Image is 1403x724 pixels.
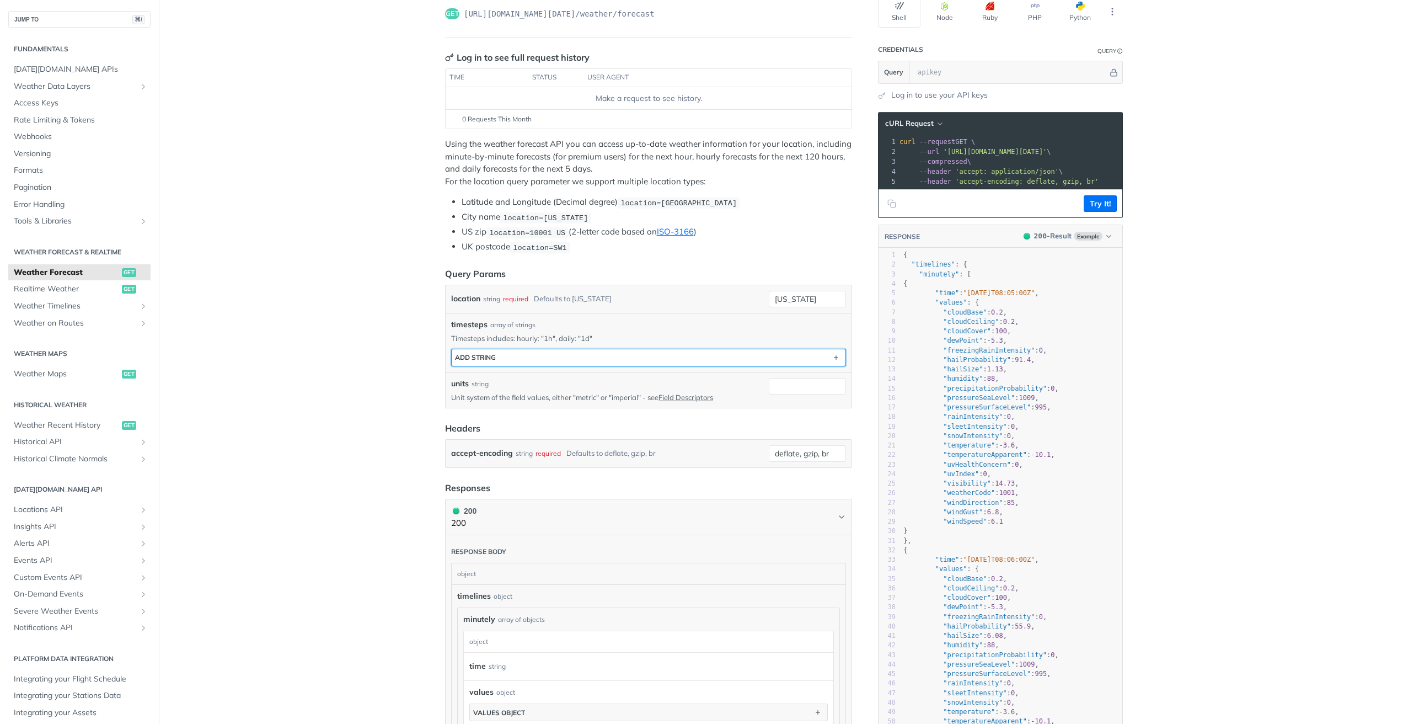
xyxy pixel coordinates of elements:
div: 18 [879,412,896,422]
li: US zip (2-letter code based on ) [462,226,852,238]
span: Versioning [14,148,148,159]
button: cURL Request [881,118,946,129]
h2: Weather Forecast & realtime [8,247,151,257]
span: "sleetIntensity" [943,423,1007,430]
span: : , [903,499,1019,507]
p: Timesteps includes: hourly: "1h", daily: "1d" [451,333,846,343]
a: Tools & LibrariesShow subpages for Tools & Libraries [8,213,151,230]
button: Hide [1108,67,1120,78]
div: Query [1097,47,1116,55]
svg: More ellipsis [1107,7,1117,17]
div: 15 [879,384,896,393]
label: time [469,658,486,674]
button: Show subpages for Custom Events API [139,573,148,582]
span: "timelines" [911,260,955,268]
span: get [122,285,136,294]
span: }, [903,537,912,545]
span: On-Demand Events [14,589,136,600]
button: Show subpages for Historical Climate Normals [139,455,148,464]
span: Error Handling [14,199,148,210]
button: Query [879,61,909,83]
span: "time" [935,556,959,563]
button: Show subpages for Events API [139,556,148,565]
span: 91.4 [1015,356,1031,364]
a: Versioning [8,146,151,162]
div: 5 [879,289,896,298]
div: 4 [879,279,896,289]
li: Latitude and Longitude (Decimal degree) [462,196,852,209]
a: Custom Events APIShow subpages for Custom Events API [8,569,151,586]
div: Responses [445,481,490,494]
div: 34 [879,565,896,574]
button: 200200-ResultExample [1018,231,1117,242]
span: Pagination [14,182,148,193]
span: Integrating your Assets [14,707,148,718]
span: : , [903,480,1019,487]
span: "cloudCeiling" [943,318,999,326]
span: : [903,518,1003,525]
span: : , [903,394,1039,402]
span: "minutely" [919,270,959,278]
span: "[DATE]T08:05:00Z" [963,289,1035,297]
span: Weather on Routes [14,318,136,329]
span: --compressed [919,158,967,166]
span: '[URL][DOMAIN_NAME][DATE]' [943,148,1047,156]
span: cURL Request [885,119,934,128]
div: 27 [879,498,896,508]
span: 'accept: application/json' [955,168,1059,175]
span: \ [899,158,971,166]
span: "windGust" [943,508,983,516]
div: 5 [879,177,897,187]
button: Show subpages for Locations API [139,505,148,514]
span: 200 [1034,232,1047,240]
span: : , [903,508,1003,516]
span: : , [903,289,1039,297]
div: 12 [879,355,896,365]
span: : , [903,356,1035,364]
span: 0 Requests This Month [462,114,532,124]
span: } [903,527,907,535]
span: Webhooks [14,131,148,142]
span: "hailProbability" [943,356,1011,364]
div: Response body [451,547,506,556]
a: Realtime Weatherget [8,281,151,297]
input: apikey [912,61,1108,83]
div: 20 [879,432,896,441]
span: "windDirection" [943,499,1003,507]
div: 19 [879,422,896,432]
button: Show subpages for Tools & Libraries [139,217,148,226]
th: status [528,69,583,87]
p: Unit system of the field values, either "metric" or "imperial" - see [451,392,764,402]
span: "values" [935,299,967,306]
a: Weather Forecastget [8,264,151,281]
a: Integrating your Assets [8,705,151,721]
span: : , [903,385,1059,392]
span: : , [903,308,1007,316]
div: Credentials [878,45,923,54]
svg: Key [445,53,454,62]
span: : , [903,413,1015,420]
span: https://api.tomorrow.io/v4/weather/forecast [464,8,655,19]
span: Historical Climate Normals [14,454,136,465]
li: UK postcode [462,241,852,253]
span: "pressureSurfaceLevel" [943,403,1031,411]
span: : , [903,318,1019,326]
p: Using the weather forecast API you can access up-to-date weather information for your location, i... [445,138,852,188]
div: 2 [879,260,896,269]
span: 10.1 [1035,451,1051,459]
span: : , [903,556,1039,563]
span: "cloudCover" [943,327,991,335]
span: Historical API [14,436,136,448]
span: : , [903,337,1007,344]
span: --url [919,148,939,156]
span: : { [903,299,979,306]
a: Weather Recent Historyget [8,417,151,434]
i: Information [1117,49,1123,54]
span: 0 [1007,432,1011,440]
button: Show subpages for Alerts API [139,539,148,548]
div: 24 [879,470,896,479]
a: Notifications APIShow subpages for Notifications API [8,620,151,636]
th: user agent [583,69,829,87]
span: location=SW1 [513,243,566,252]
a: Severe Weather EventsShow subpages for Severe Weather Events [8,603,151,620]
